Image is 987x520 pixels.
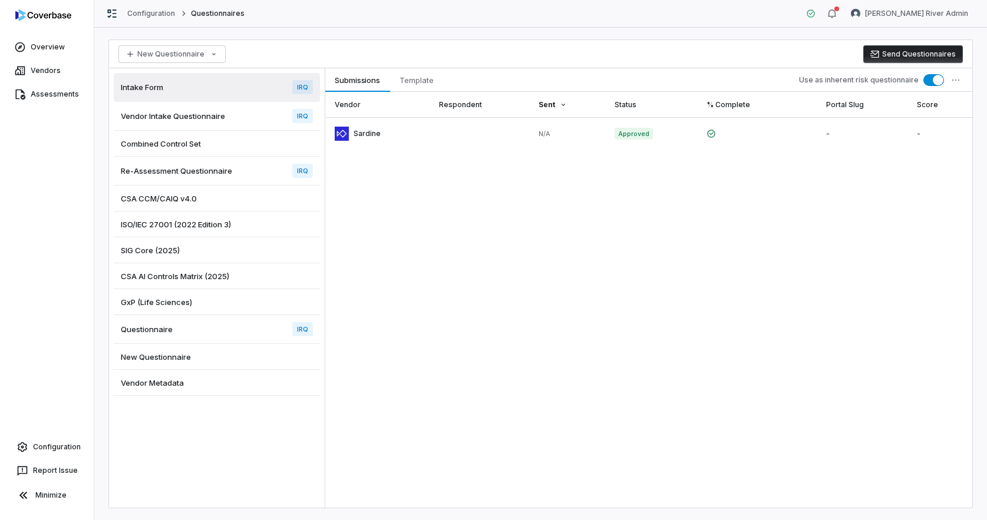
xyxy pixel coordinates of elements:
a: QuestionnaireIRQ [114,315,320,344]
span: Submissions [330,72,385,88]
a: Configuration [5,436,89,458]
div: Status [615,92,688,117]
span: CSA AI Controls Matrix (2025) [121,271,229,281]
span: IRQ [292,164,313,178]
span: Vendor Metadata [121,377,184,388]
a: ISO/IEC 27001 (2022 Edition 3) [114,211,320,237]
span: Approved [615,128,653,140]
a: SIG Core (2025) [114,237,320,263]
span: ISO/IEC 27001 (2022 Edition 3) [121,219,231,230]
button: New Questionnaire [118,45,226,63]
div: Sent [539,92,596,117]
a: Configuration [127,9,176,18]
span: Intake Form [121,82,163,92]
a: CSA AI Controls Matrix (2025) [114,263,320,289]
a: Combined Control Set [114,131,320,157]
button: Minimize [5,483,89,507]
div: Respondent [439,92,520,117]
a: Assessments [2,84,91,105]
a: GxP (Life Sciences) [114,289,320,315]
span: New Questionnaire [121,352,191,362]
div: % Complete [707,92,807,117]
td: - [907,117,972,150]
button: Report Issue [5,460,89,481]
span: CSA CCM/CAIQ v4.0 [121,193,197,204]
label: Use as inherent risk questionnaire [799,75,919,85]
span: Questionnaire [121,324,173,334]
div: Score [917,92,963,117]
span: Combined Control Set [121,138,201,149]
span: Re-Assessment Questionnaire [121,165,232,176]
td: - [817,117,908,150]
a: CSA CCM/CAIQ v4.0 [114,186,320,211]
button: Send Questionnaires [863,45,963,63]
span: IRQ [292,109,313,123]
a: Re-Assessment QuestionnaireIRQ [114,157,320,186]
div: Vendor [335,92,420,117]
img: Charles River Admin avatar [851,9,860,18]
span: GxP (Life Sciences) [121,297,192,307]
a: Overview [2,37,91,58]
a: Vendors [2,60,91,81]
a: Vendor Intake QuestionnaireIRQ [114,102,320,131]
span: Questionnaires [191,9,245,18]
span: IRQ [292,80,313,94]
span: N/A [539,130,550,138]
span: Vendor Intake Questionnaire [121,111,225,121]
button: More actions [945,69,966,91]
a: Intake FormIRQ [114,73,320,102]
span: IRQ [292,322,313,336]
span: [PERSON_NAME] River Admin [865,9,968,18]
a: Vendor Metadata [114,370,320,396]
img: logo-D7KZi-bG.svg [15,9,71,21]
span: Template [395,72,438,88]
button: Charles River Admin avatar[PERSON_NAME] River Admin [844,5,975,22]
div: Portal Slug [826,92,899,117]
a: New Questionnaire [114,344,320,370]
span: SIG Core (2025) [121,245,180,256]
